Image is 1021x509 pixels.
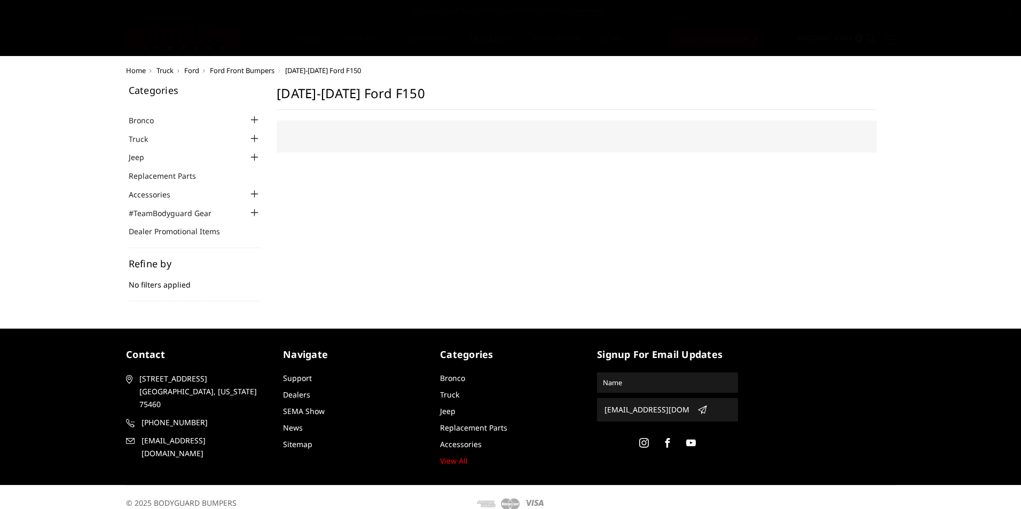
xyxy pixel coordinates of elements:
[126,27,241,50] img: BODYGUARD BUMPERS
[126,498,237,508] span: © 2025 BODYGUARD BUMPERS
[283,439,312,449] a: Sitemap
[440,389,459,400] a: Truck
[129,259,261,301] div: No filters applied
[129,152,158,163] a: Jeep
[283,347,424,362] h5: Navigate
[835,24,863,53] a: Cart 0
[283,423,303,433] a: News
[126,347,267,362] h5: contact
[440,423,507,433] a: Replacement Parts
[210,66,274,75] a: Ford Front Bumpers
[670,29,764,48] button: Select Your Vehicle
[597,347,738,362] h5: signup for email updates
[142,434,265,460] span: [EMAIL_ADDRESS][DOMAIN_NAME]
[283,389,310,400] a: Dealers
[283,373,312,383] a: Support
[142,416,265,429] span: [PHONE_NUMBER]
[407,35,449,55] a: Support
[156,66,174,75] a: Truck
[599,374,736,391] input: Name
[129,170,209,181] a: Replacement Parts
[129,226,233,237] a: Dealer Promotional Items
[129,133,161,145] a: Truck
[126,416,267,429] a: [PHONE_NUMBER]
[342,35,386,55] a: shop all
[797,33,831,43] span: Account
[855,34,863,42] span: 0
[129,115,167,126] a: Bronco
[126,434,267,460] a: [EMAIL_ADDRESS][DOMAIN_NAME]
[277,85,877,110] h1: [DATE]-[DATE] Ford F150
[600,401,693,418] input: Email
[755,33,758,44] span: ▾
[680,33,747,44] span: Select Your Vehicle
[184,66,199,75] a: Ford
[440,439,482,449] a: Accessories
[570,5,606,16] a: More Info
[440,456,468,466] a: View All
[470,35,511,55] a: Dealers
[440,347,581,362] h5: Categories
[126,66,146,75] a: Home
[835,33,853,43] span: Cart
[283,406,325,416] a: SEMA Show
[440,406,455,416] a: Jeep
[532,35,579,55] a: SEMA Show
[600,35,622,55] a: News
[298,35,321,55] a: Home
[797,24,831,53] a: Account
[129,189,184,200] a: Accessories
[129,259,261,268] h5: Refine by
[139,372,263,411] span: [STREET_ADDRESS] [GEOGRAPHIC_DATA], [US_STATE] 75460
[440,373,465,383] a: Bronco
[285,66,361,75] span: [DATE]-[DATE] Ford F150
[129,208,225,219] a: #TeamBodyguard Gear
[129,85,261,95] h5: Categories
